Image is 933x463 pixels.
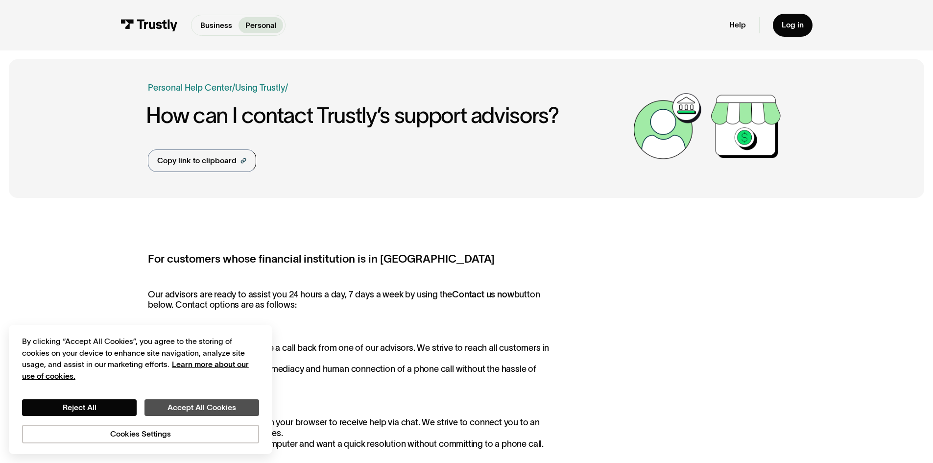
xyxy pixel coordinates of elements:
[193,17,239,33] a: Business
[235,83,285,93] a: Using Trustly
[148,253,495,265] strong: For customers whose financial institution is in [GEOGRAPHIC_DATA]
[773,14,813,37] a: Log in
[120,19,178,31] img: Trustly Logo
[245,20,277,31] p: Personal
[9,325,272,454] div: Cookie banner
[200,20,232,31] p: Business
[148,332,558,385] p: Submit a request to receive a call back from one of our advisors. We strive to reach all customer...
[148,407,558,449] p: Connect to an advisor from your browser to receive help via chat. We strive to connect you to an ...
[22,425,259,443] button: Cookies Settings
[148,149,256,172] a: Copy link to clipboard
[22,399,137,416] button: Reject All
[146,103,628,127] h1: How can I contact Trustly’s support advisors?
[22,336,259,443] div: Privacy
[285,81,288,95] div: /
[148,290,558,311] p: Our advisors are ready to assist you 24 hours a day, 7 days a week by using the button below. Con...
[148,81,232,95] a: Personal Help Center
[729,20,746,30] a: Help
[452,290,514,299] strong: Contact us now
[144,399,259,416] button: Accept All Cookies
[239,17,283,33] a: Personal
[22,336,259,382] div: By clicking “Accept All Cookies”, you agree to the storing of cookies on your device to enhance s...
[232,81,235,95] div: /
[782,20,804,30] div: Log in
[157,155,237,167] div: Copy link to clipboard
